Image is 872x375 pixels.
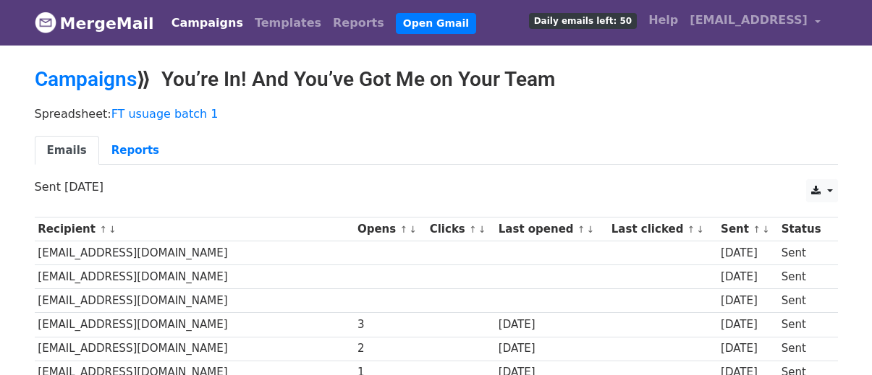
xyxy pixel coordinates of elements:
[721,340,774,357] div: [DATE]
[478,224,486,235] a: ↓
[690,12,808,29] span: [EMAIL_ADDRESS]
[99,136,172,165] a: Reports
[687,224,695,235] a: ↑
[354,217,426,241] th: Opens
[35,136,99,165] a: Emails
[426,217,495,241] th: Clicks
[684,6,826,40] a: [EMAIL_ADDRESS]
[99,224,107,235] a: ↑
[357,316,423,333] div: 3
[717,217,778,241] th: Sent
[721,245,774,262] div: [DATE]
[778,217,830,241] th: Status
[495,217,608,241] th: Last opened
[778,241,830,265] td: Sent
[643,6,684,35] a: Help
[35,241,355,265] td: [EMAIL_ADDRESS][DOMAIN_NAME]
[327,9,390,38] a: Reports
[409,224,417,235] a: ↓
[587,224,595,235] a: ↓
[778,313,830,337] td: Sent
[778,289,830,313] td: Sent
[499,340,604,357] div: [DATE]
[778,265,830,289] td: Sent
[35,313,355,337] td: [EMAIL_ADDRESS][DOMAIN_NAME]
[35,67,137,91] a: Campaigns
[608,217,717,241] th: Last clicked
[35,289,355,313] td: [EMAIL_ADDRESS][DOMAIN_NAME]
[35,67,838,92] h2: ⟫ You’re In! And You’ve Got Me on Your Team
[399,224,407,235] a: ↑
[469,224,477,235] a: ↑
[35,12,56,33] img: MergeMail logo
[721,293,774,309] div: [DATE]
[721,316,774,333] div: [DATE]
[762,224,770,235] a: ↓
[111,107,219,121] a: FT usuage batch 1
[35,337,355,361] td: [EMAIL_ADDRESS][DOMAIN_NAME]
[35,179,838,194] p: Sent [DATE]
[166,9,249,38] a: Campaigns
[721,269,774,285] div: [DATE]
[35,8,154,38] a: MergeMail
[109,224,117,235] a: ↓
[396,13,476,34] a: Open Gmail
[753,224,761,235] a: ↑
[577,224,585,235] a: ↑
[35,217,355,241] th: Recipient
[529,13,637,29] span: Daily emails left: 50
[35,265,355,289] td: [EMAIL_ADDRESS][DOMAIN_NAME]
[499,316,604,333] div: [DATE]
[778,337,830,361] td: Sent
[696,224,704,235] a: ↓
[35,106,838,121] p: Spreadsheet:
[523,6,643,35] a: Daily emails left: 50
[249,9,327,38] a: Templates
[357,340,423,357] div: 2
